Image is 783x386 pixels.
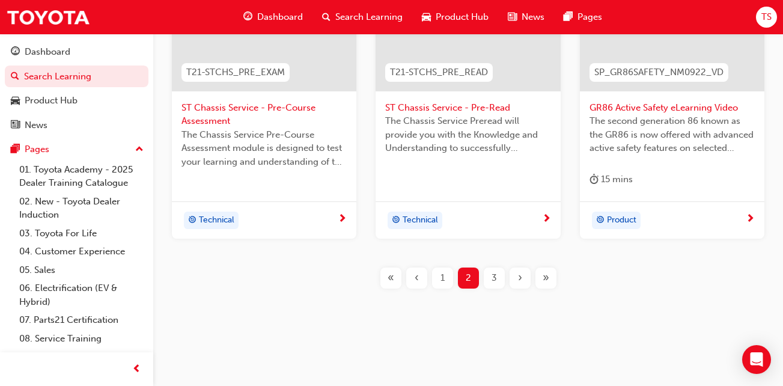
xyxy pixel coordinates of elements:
button: Last page [533,268,559,289]
div: Pages [25,142,49,156]
span: car-icon [422,10,431,25]
span: news-icon [11,120,20,131]
a: guage-iconDashboard [234,5,312,29]
a: 04. Customer Experience [14,242,148,261]
button: Page 1 [430,268,455,289]
div: News [25,118,47,132]
span: Pages [577,10,602,24]
a: 06. Electrification (EV & Hybrid) [14,279,148,311]
button: Pages [5,138,148,161]
button: First page [378,268,404,289]
span: next-icon [338,214,347,225]
span: Product Hub [436,10,489,24]
span: News [522,10,544,24]
span: TS [761,10,772,24]
span: › [518,271,522,285]
div: 15 mins [590,172,633,187]
a: 03. Toyota For Life [14,224,148,243]
div: Dashboard [25,45,70,59]
span: GR86 Active Safety eLearning Video [590,101,755,115]
a: 05. Sales [14,261,148,280]
span: target-icon [596,213,605,228]
span: next-icon [542,214,551,225]
button: Page 3 [481,268,507,289]
span: Dashboard [257,10,303,24]
span: search-icon [11,72,19,82]
span: target-icon [188,213,197,228]
span: Technical [199,213,234,227]
a: car-iconProduct Hub [412,5,498,29]
span: news-icon [508,10,517,25]
button: DashboardSearch LearningProduct HubNews [5,38,148,138]
span: 3 [492,271,497,285]
span: T21-STCHS_PRE_EXAM [186,66,285,79]
div: Product Hub [25,94,78,108]
span: ‹ [415,271,419,285]
span: 2 [466,271,471,285]
span: up-icon [135,142,144,158]
span: guage-icon [11,47,20,58]
span: ST Chassis Service - Pre-Read [385,101,550,115]
img: Trak [6,4,90,31]
span: « [388,271,394,285]
span: » [543,271,549,285]
span: duration-icon [590,172,599,187]
div: Open Intercom Messenger [742,345,771,374]
span: The second generation 86 known as the GR86 is now offered with advanced active safety features on... [590,114,755,155]
span: next-icon [746,214,755,225]
a: 08. Service Training [14,329,148,348]
a: Product Hub [5,90,148,112]
span: prev-icon [132,362,141,377]
button: TS [756,7,777,28]
span: SP_GR86SAFETY_NM0922_VD [594,66,724,79]
a: search-iconSearch Learning [312,5,412,29]
a: News [5,114,148,136]
button: Page 2 [455,268,481,289]
a: 01. Toyota Academy - 2025 Dealer Training Catalogue [14,161,148,192]
span: Technical [403,213,438,227]
a: pages-iconPages [554,5,612,29]
span: target-icon [392,213,400,228]
button: Previous page [404,268,430,289]
span: guage-icon [243,10,252,25]
span: The Chassis Service Pre-Course Assessment module is designed to test your learning and understand... [181,128,347,169]
span: search-icon [322,10,331,25]
span: pages-icon [11,144,20,155]
a: news-iconNews [498,5,554,29]
span: pages-icon [564,10,573,25]
a: 02. New - Toyota Dealer Induction [14,192,148,224]
button: Next page [507,268,533,289]
span: The Chassis Service Preread will provide you with the Knowledge and Understanding to successfully... [385,114,550,155]
span: Search Learning [335,10,403,24]
span: T21-STCHS_PRE_READ [390,66,488,79]
a: 07. Parts21 Certification [14,311,148,329]
a: Search Learning [5,66,148,88]
span: 1 [440,271,445,285]
a: Dashboard [5,41,148,63]
a: 09. Technical Training [14,348,148,366]
span: Product [607,213,636,227]
span: car-icon [11,96,20,106]
span: ST Chassis Service - Pre-Course Assessment [181,101,347,128]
